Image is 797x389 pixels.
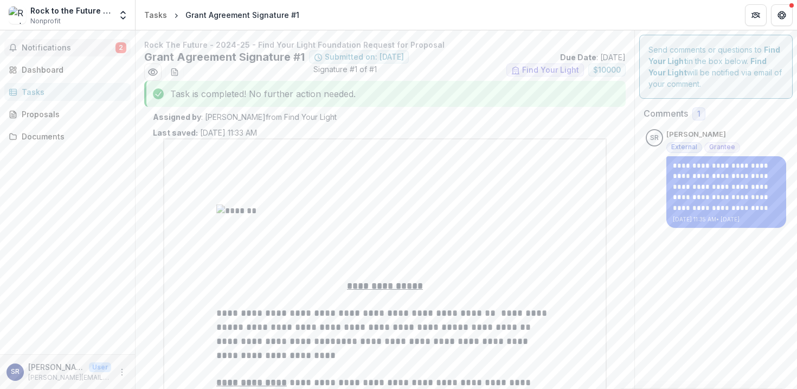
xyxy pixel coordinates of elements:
[144,63,162,81] button: Preview c321d0c1-095b-4031-bed7-b851816cca97.pdf
[153,127,257,138] p: [DATE] 11:33 AM
[560,53,596,62] strong: Due Date
[28,361,85,373] p: [PERSON_NAME]
[313,63,377,81] span: Signature #1 of #1
[153,112,201,122] strong: Assigned by
[709,143,735,151] span: Grantee
[4,127,131,145] a: Documents
[153,111,617,123] p: : [PERSON_NAME] from Find Your Light
[697,110,700,119] span: 1
[650,135,659,142] div: Sophia Rivera
[144,50,305,63] h2: Grant Agreement Signature #1
[22,43,115,53] span: Notifications
[560,52,626,63] p: : [DATE]
[140,7,171,23] a: Tasks
[673,215,780,224] p: [DATE] 11:35 AM • [DATE]
[325,53,404,62] span: Submitted on: [DATE]
[115,4,131,26] button: Open entity switcher
[666,129,726,140] p: [PERSON_NAME]
[745,4,767,26] button: Partners
[671,143,697,151] span: External
[593,66,621,75] span: $ 10000
[30,5,111,16] div: Rock to the Future '24
[4,61,131,79] a: Dashboard
[115,366,128,379] button: More
[144,39,626,50] p: Rock The Future - 2024-25 - Find Your Light Foundation Request for Proposal
[22,131,122,142] div: Documents
[771,4,793,26] button: Get Help
[153,128,198,137] strong: Last saved:
[144,81,626,107] div: Task is completed! No further action needed.
[9,7,26,24] img: Rock to the Future '24
[22,86,122,98] div: Tasks
[22,109,122,120] div: Proposals
[4,83,131,101] a: Tasks
[89,362,111,372] p: User
[22,64,122,75] div: Dashboard
[140,7,304,23] nav: breadcrumb
[4,39,131,56] button: Notifications2
[185,9,299,21] div: Grant Agreement Signature #1
[11,368,20,375] div: Sophia Rivera
[644,109,688,119] h2: Comments
[639,35,793,99] div: Send comments or questions to in the box below. will be notified via email of your comment.
[30,16,61,26] span: Nonprofit
[28,373,111,382] p: [PERSON_NAME][EMAIL_ADDRESS][DOMAIN_NAME]
[166,63,183,81] button: download-word-button
[4,105,131,123] a: Proposals
[115,42,126,53] span: 2
[522,66,579,75] span: Find Your Light
[144,9,167,21] div: Tasks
